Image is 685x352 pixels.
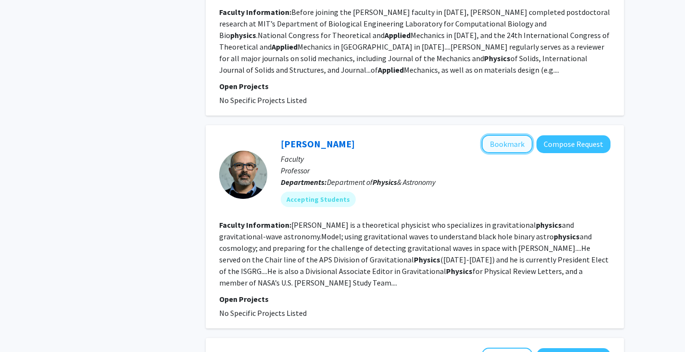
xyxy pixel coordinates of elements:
b: Physics [373,177,397,187]
span: No Specific Projects Listed [219,308,307,318]
iframe: Chat [7,309,41,345]
span: No Specific Projects Listed [219,95,307,105]
b: Physics [484,53,511,63]
fg-read-more: [PERSON_NAME] is a theoretical physicist who specializes in gravitational and gravitational-wave ... [219,220,609,287]
b: Applied [272,42,298,52]
p: Faculty [281,153,610,165]
b: Departments: [281,177,327,187]
b: physics [230,30,256,40]
b: physics [554,232,580,241]
button: Compose Request to Emanuele Berti [536,135,610,153]
b: physics [536,220,562,230]
b: Faculty Information: [219,220,291,230]
a: [PERSON_NAME] [281,138,355,150]
mat-chip: Accepting Students [281,192,356,207]
b: Faculty Information: [219,7,291,17]
b: Applied [378,65,404,75]
b: Physics [446,266,473,276]
p: Professor [281,165,610,176]
button: Add Emanuele Berti to Bookmarks [482,135,533,153]
p: Open Projects [219,80,610,92]
p: Open Projects [219,293,610,305]
fg-read-more: Before joining the [PERSON_NAME] faculty in [DATE], [PERSON_NAME] completed postdoctoral research... [219,7,610,75]
b: Physics [414,255,440,264]
span: Department of & Astronomy [327,177,436,187]
b: Applied [385,30,411,40]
